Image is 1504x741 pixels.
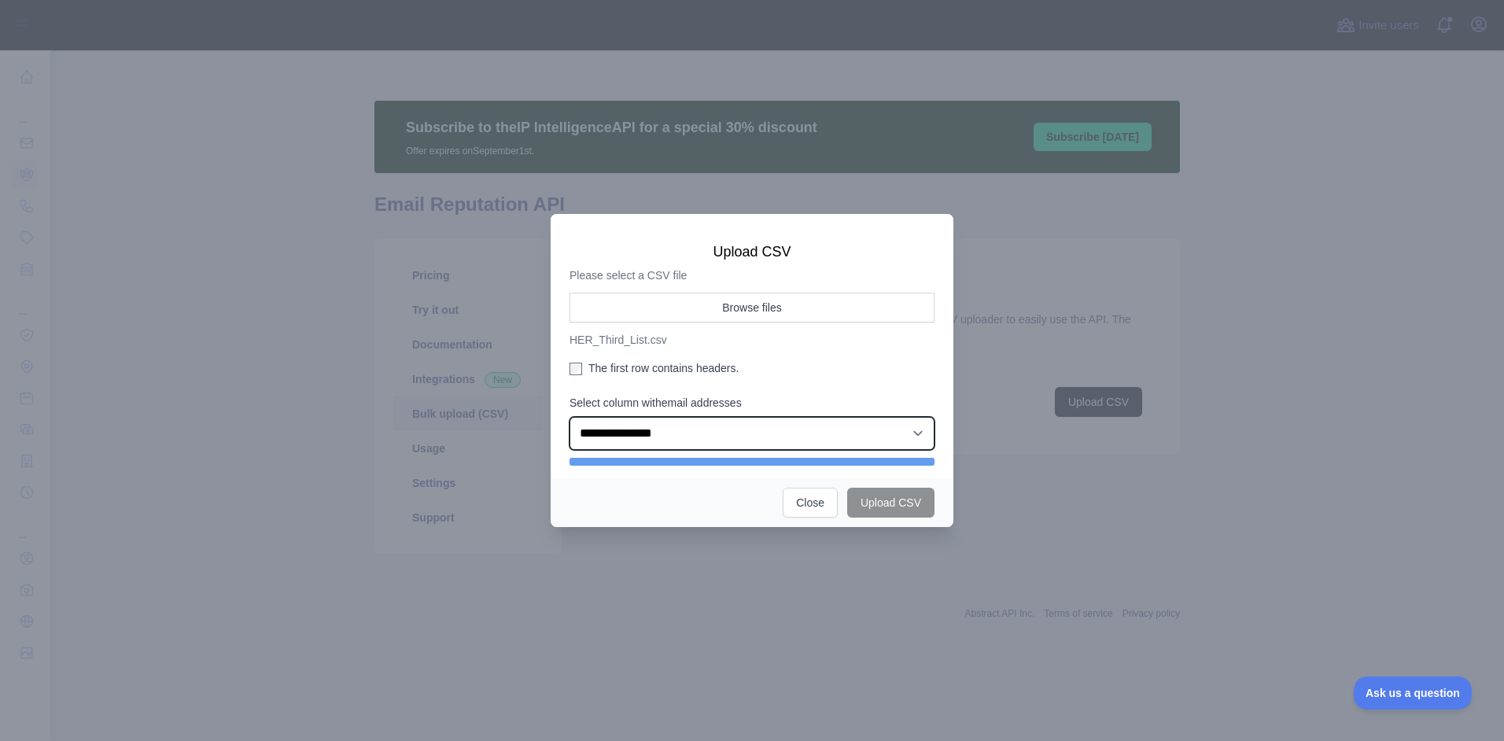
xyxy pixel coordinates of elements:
[570,267,934,283] p: Please select a CSV file
[783,488,838,518] button: Close
[847,488,934,518] button: Upload CSV
[570,332,934,348] p: HER_Third_List.csv
[570,293,934,323] button: Browse files
[570,363,582,375] input: The first row contains headers.
[570,360,934,376] label: The first row contains headers.
[570,242,934,261] h3: Upload CSV
[1354,676,1473,710] iframe: Toggle Customer Support
[570,395,934,411] label: Select column with email addresses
